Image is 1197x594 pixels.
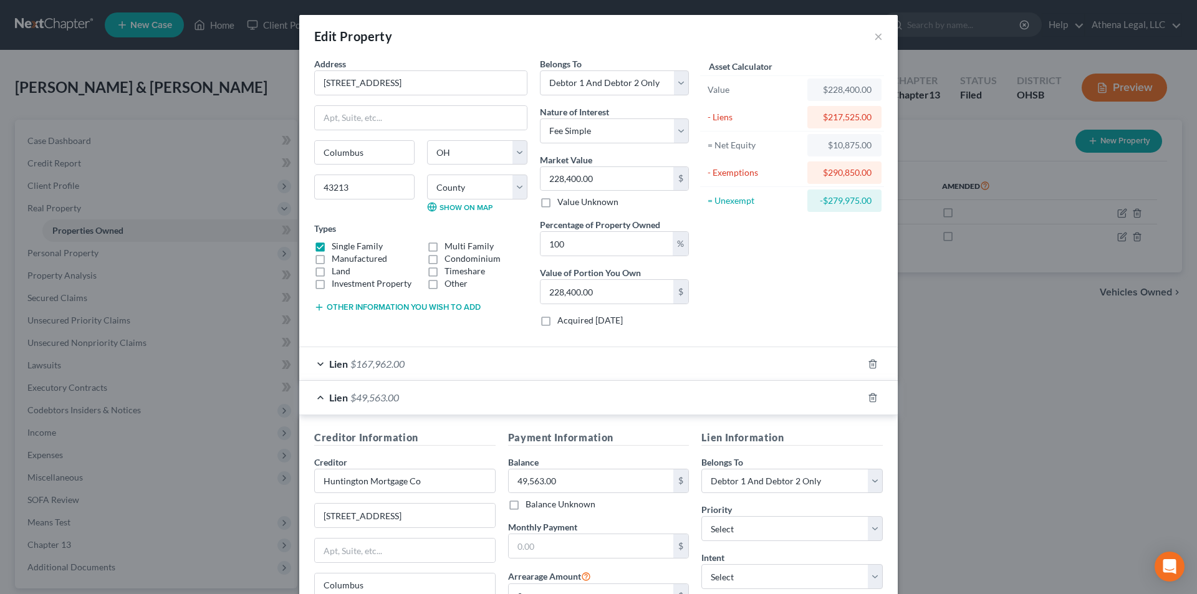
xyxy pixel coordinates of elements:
[315,106,527,130] input: Apt, Suite, etc...
[315,504,495,527] input: Enter address...
[817,139,872,151] div: $10,875.00
[332,240,383,252] label: Single Family
[701,504,732,515] span: Priority
[314,59,346,69] span: Address
[817,84,872,96] div: $228,400.00
[673,534,688,558] div: $
[557,196,618,208] label: Value Unknown
[315,141,414,165] input: Enter city...
[445,265,485,277] label: Timeshare
[541,167,673,191] input: 0.00
[541,280,673,304] input: 0.00
[673,280,688,304] div: $
[701,430,883,446] h5: Lien Information
[709,60,772,73] label: Asset Calculator
[540,218,660,231] label: Percentage of Property Owned
[329,391,348,403] span: Lien
[332,277,411,290] label: Investment Property
[427,202,493,212] a: Show on Map
[445,252,501,265] label: Condominium
[874,29,883,44] button: ×
[817,194,872,207] div: -$279,975.00
[329,358,348,370] span: Lien
[708,166,802,179] div: - Exemptions
[445,240,494,252] label: Multi Family
[673,469,688,493] div: $
[708,84,802,96] div: Value
[817,166,872,179] div: $290,850.00
[540,59,582,69] span: Belongs To
[314,469,496,494] input: Search creditor by name...
[314,175,415,199] input: Enter zip...
[540,105,609,118] label: Nature of Interest
[315,71,527,95] input: Enter address...
[708,111,802,123] div: - Liens
[315,539,495,562] input: Apt, Suite, etc...
[314,222,336,235] label: Types
[673,232,688,256] div: %
[332,265,350,277] label: Land
[708,139,802,151] div: = Net Equity
[708,194,802,207] div: = Unexempt
[509,469,674,493] input: 0.00
[508,568,591,583] label: Arrearage Amount
[508,430,690,446] h5: Payment Information
[332,252,387,265] label: Manufactured
[701,457,743,467] span: Belongs To
[314,27,392,45] div: Edit Property
[526,498,595,510] label: Balance Unknown
[673,167,688,191] div: $
[350,358,405,370] span: $167,962.00
[314,457,347,467] span: Creditor
[701,551,724,564] label: Intent
[509,534,674,558] input: 0.00
[817,111,872,123] div: $217,525.00
[1155,552,1185,582] div: Open Intercom Messenger
[314,430,496,446] h5: Creditor Information
[541,232,673,256] input: 0.00
[314,302,481,312] button: Other information you wish to add
[508,520,577,534] label: Monthly Payment
[540,153,592,166] label: Market Value
[508,456,539,469] label: Balance
[557,314,623,327] label: Acquired [DATE]
[540,266,641,279] label: Value of Portion You Own
[350,391,399,403] span: $49,563.00
[445,277,468,290] label: Other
